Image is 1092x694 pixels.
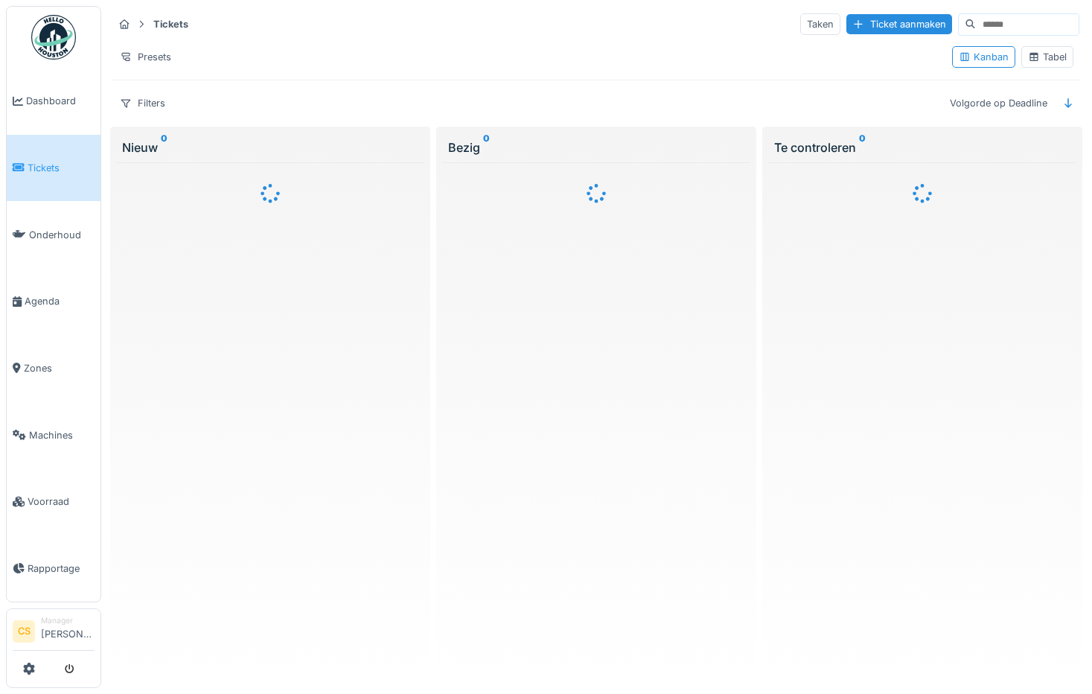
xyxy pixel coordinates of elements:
[13,615,95,651] a: CS Manager[PERSON_NAME]
[1028,50,1067,64] div: Tabel
[28,494,95,509] span: Voorraad
[943,92,1054,114] div: Volgorde op Deadline
[483,139,490,156] sup: 0
[41,615,95,647] li: [PERSON_NAME]
[800,13,840,35] div: Taken
[26,94,95,108] span: Dashboard
[7,68,100,135] a: Dashboard
[122,139,418,156] div: Nieuw
[25,294,95,308] span: Agenda
[147,17,194,31] strong: Tickets
[7,135,100,202] a: Tickets
[774,139,1070,156] div: Te controleren
[28,561,95,576] span: Rapportage
[29,428,95,442] span: Machines
[7,401,100,468] a: Machines
[29,228,95,242] span: Onderhoud
[28,161,95,175] span: Tickets
[846,14,952,34] div: Ticket aanmaken
[31,15,76,60] img: Badge_color-CXgf-gQk.svg
[113,92,172,114] div: Filters
[7,201,100,268] a: Onderhoud
[7,335,100,402] a: Zones
[161,139,167,156] sup: 0
[7,268,100,335] a: Agenda
[448,139,744,156] div: Bezig
[13,620,35,643] li: CS
[113,46,178,68] div: Presets
[24,361,95,375] span: Zones
[41,615,95,626] div: Manager
[959,50,1009,64] div: Kanban
[859,139,866,156] sup: 0
[7,468,100,535] a: Voorraad
[7,535,100,602] a: Rapportage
